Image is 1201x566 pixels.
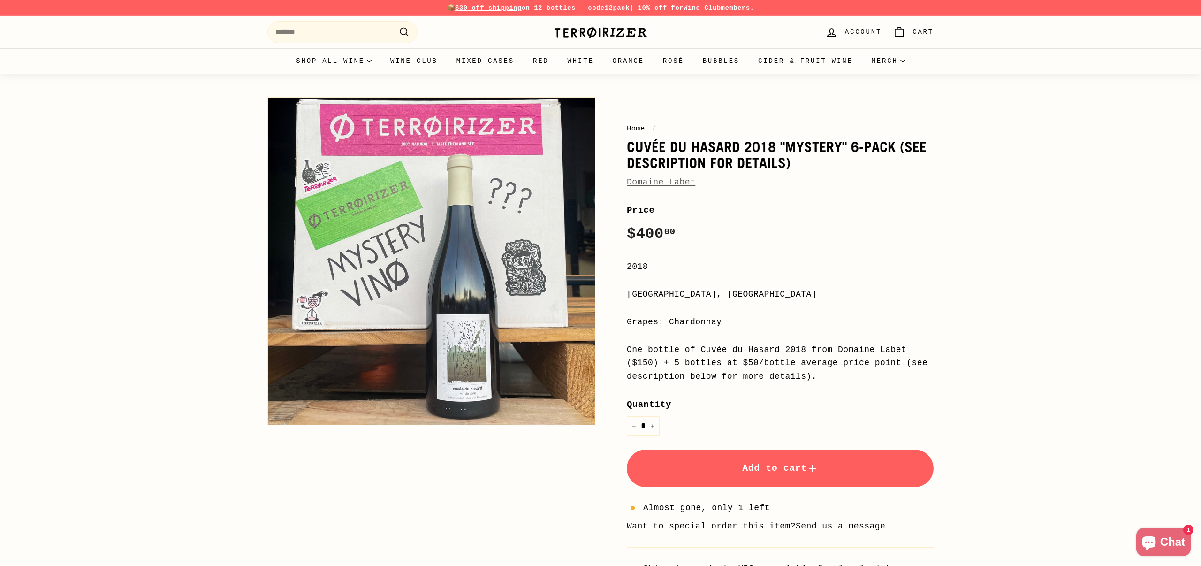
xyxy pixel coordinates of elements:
a: Bubbles [693,48,749,74]
span: Almost gone, only 1 left [643,501,770,515]
a: Rosé [654,48,693,74]
a: Wine Club [684,4,721,12]
span: / [649,124,659,133]
sup: 00 [664,227,676,237]
button: Reduce item quantity by one [627,416,641,436]
div: 2018 [627,260,934,274]
a: Mixed Cases [447,48,524,74]
a: Account [820,18,887,46]
div: [GEOGRAPHIC_DATA], [GEOGRAPHIC_DATA] [627,288,934,301]
div: Grapes: Chardonnay [627,315,934,329]
span: $400 [627,225,676,243]
div: Primary [249,48,952,74]
inbox-online-store-chat: Shopify online store chat [1133,528,1193,558]
a: Send us a message [796,521,885,531]
span: Cart [912,27,934,37]
nav: breadcrumbs [627,123,934,134]
button: Increase item quantity by one [646,416,660,436]
span: Add to cart [742,463,818,474]
label: Quantity [627,398,934,412]
summary: Shop all wine [287,48,381,74]
a: Home [627,124,645,133]
a: White [558,48,603,74]
h1: Cuvée du Hasard 2018 "mystery" 6-pack (see description for details) [627,139,934,170]
strong: 12pack [605,4,630,12]
a: Domaine Labet [627,177,695,187]
li: Want to special order this item? [627,520,934,533]
a: Orange [603,48,654,74]
span: Account [845,27,882,37]
summary: Merch [862,48,914,74]
input: quantity [627,416,660,436]
a: Cider & Fruit Wine [749,48,862,74]
button: Add to cart [627,450,934,487]
a: Red [524,48,558,74]
span: $30 off shipping [455,4,522,12]
div: One bottle of Cuvée du Hasard 2018 from Domaine Labet ($150) + 5 bottles at $50/bottle average pr... [627,343,934,383]
label: Price [627,203,934,217]
a: Cart [887,18,939,46]
p: 📦 on 12 bottles - code | 10% off for members. [267,3,934,13]
a: Wine Club [381,48,447,74]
